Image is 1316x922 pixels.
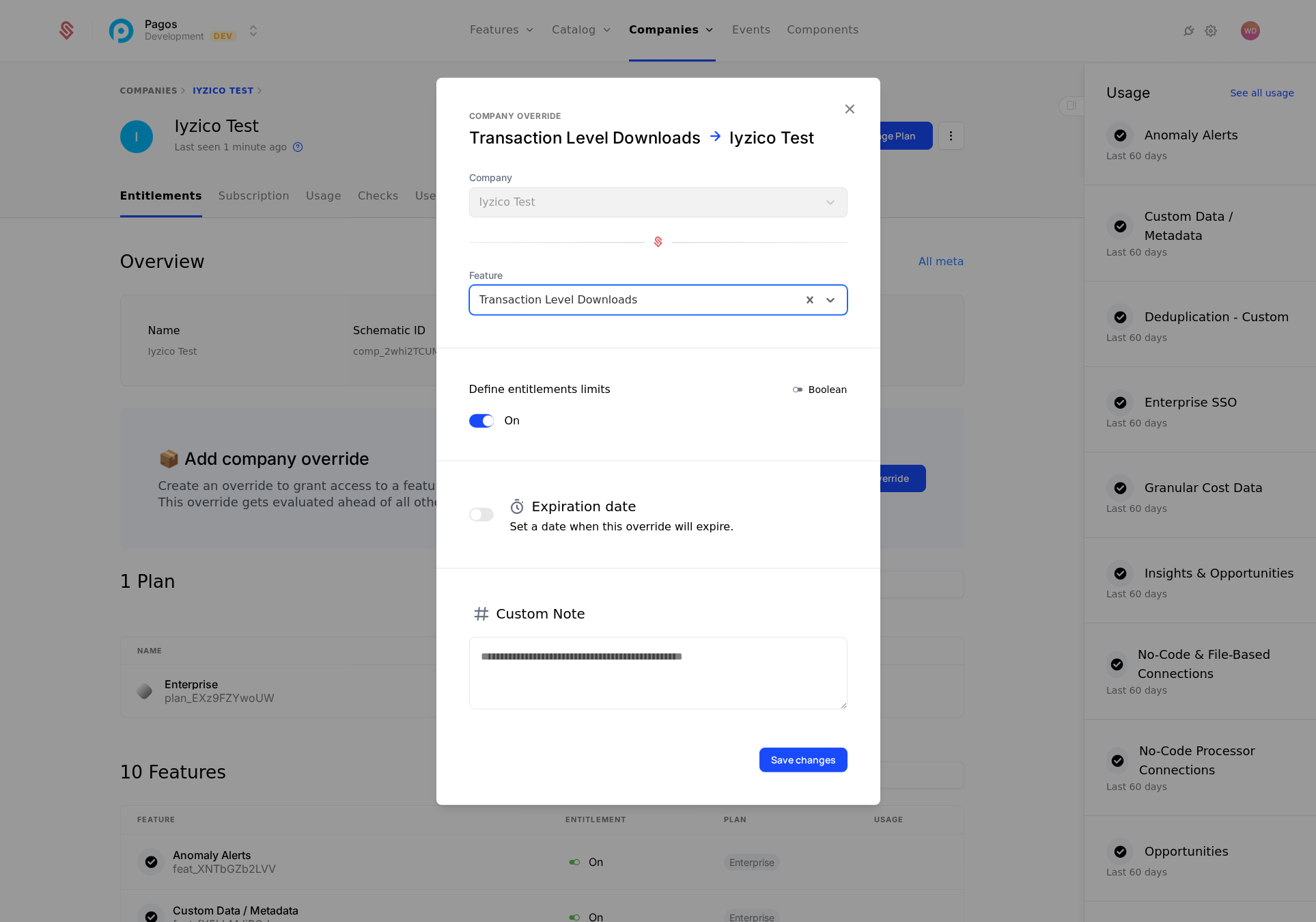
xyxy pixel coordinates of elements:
[469,126,701,148] div: Transaction Level Downloads
[759,747,848,772] button: Save changes
[496,604,585,623] h4: Custom Note
[469,110,848,121] div: Company override
[469,170,848,184] span: Company
[809,382,848,396] span: Boolean
[469,268,848,282] span: Feature
[510,518,734,534] p: Set a date when this override will expire.
[532,496,636,515] h4: Expiration date
[505,413,520,427] label: On
[729,126,814,148] div: Iyzico Test
[469,381,611,397] div: Define entitlements limits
